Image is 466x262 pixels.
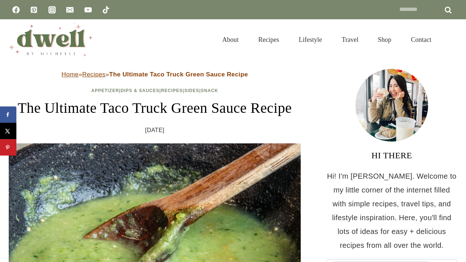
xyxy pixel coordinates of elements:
a: Sides [184,88,199,93]
a: Lifestyle [289,27,332,52]
button: View Search Form [445,33,457,46]
nav: Primary Navigation [212,27,441,52]
a: Travel [332,27,368,52]
a: TikTok [99,3,113,17]
img: DWELL by michelle [9,23,92,56]
p: Hi! I'm [PERSON_NAME]. Welcome to my little corner of the internet filled with simple recipes, tr... [326,169,457,252]
a: Shop [368,27,401,52]
a: Contact [401,27,441,52]
h3: HI THERE [326,149,457,162]
a: YouTube [81,3,95,17]
a: Email [63,3,77,17]
a: Recipes [161,88,183,93]
span: | | | | [91,88,218,93]
a: About [212,27,248,52]
a: Pinterest [27,3,41,17]
a: Appetizer [91,88,119,93]
a: Snack [201,88,218,93]
a: Home [62,71,79,78]
a: Facebook [9,3,23,17]
a: Recipes [82,71,106,78]
span: » » [62,71,248,78]
a: Instagram [45,3,59,17]
a: Recipes [248,27,289,52]
strong: The Ultimate Taco Truck Green Sauce Recipe [109,71,248,78]
a: Dips & Sauces [121,88,159,93]
time: [DATE] [145,125,165,136]
h1: The Ultimate Taco Truck Green Sauce Recipe [9,97,301,119]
